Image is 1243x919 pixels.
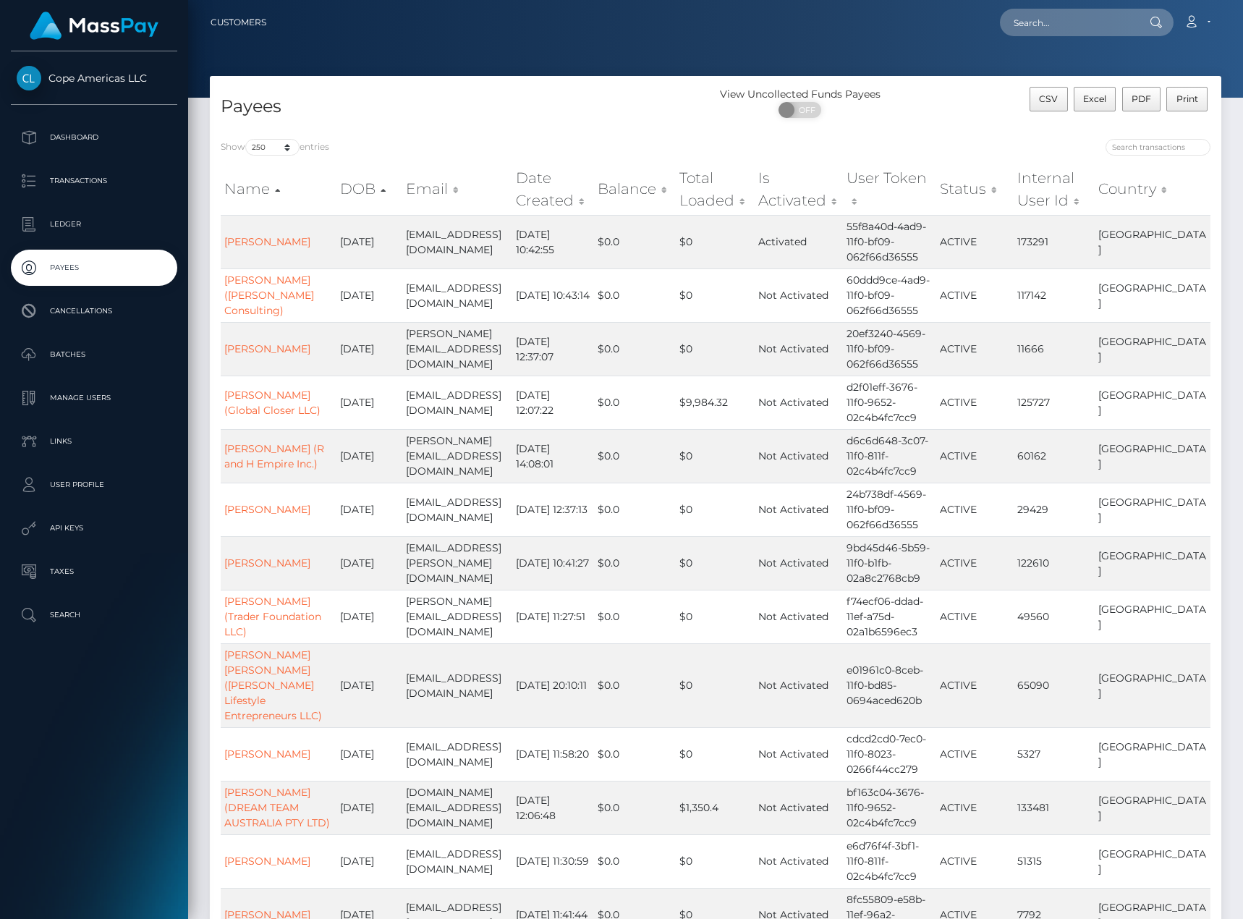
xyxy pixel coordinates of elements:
td: ACTIVE [936,376,1014,429]
input: Search... [1000,9,1136,36]
td: $0 [676,215,755,268]
select: Showentries [245,139,300,156]
td: [GEOGRAPHIC_DATA] [1095,643,1210,727]
td: 5327 [1014,727,1095,781]
a: [PERSON_NAME] [224,748,310,761]
td: $0 [676,727,755,781]
td: 125727 [1014,376,1095,429]
button: Print [1166,87,1208,111]
td: $0.0 [594,834,676,888]
td: $0 [676,268,755,322]
td: [EMAIL_ADDRESS][DOMAIN_NAME] [402,834,512,888]
a: [PERSON_NAME] [224,503,310,516]
td: [GEOGRAPHIC_DATA] [1095,215,1210,268]
td: [DATE] 20:10:11 [512,643,593,727]
td: ACTIVE [936,322,1014,376]
td: [GEOGRAPHIC_DATA] [1095,834,1210,888]
td: $0 [676,429,755,483]
p: User Profile [17,474,171,496]
p: Dashboard [17,127,171,148]
td: Not Activated [755,781,843,834]
td: Not Activated [755,643,843,727]
td: Not Activated [755,536,843,590]
a: Customers [211,7,266,38]
th: DOB: activate to sort column descending [336,164,402,215]
span: OFF [786,102,823,118]
td: ACTIVE [936,643,1014,727]
td: ACTIVE [936,727,1014,781]
td: $0 [676,322,755,376]
p: Transactions [17,170,171,192]
a: API Keys [11,510,177,546]
td: cdcd2cd0-7ec0-11f0-8023-0266f44cc279 [843,727,936,781]
a: [PERSON_NAME] (DREAM TEAM AUSTRALIA PTY LTD) [224,786,330,829]
td: ACTIVE [936,429,1014,483]
td: [PERSON_NAME][EMAIL_ADDRESS][DOMAIN_NAME] [402,590,512,643]
td: ACTIVE [936,483,1014,536]
td: [DATE] [336,590,402,643]
a: Batches [11,336,177,373]
td: $0.0 [594,483,676,536]
td: Not Activated [755,834,843,888]
td: $9,984.32 [676,376,755,429]
p: Taxes [17,561,171,583]
td: [DATE] [336,215,402,268]
td: [DATE] [336,483,402,536]
a: [PERSON_NAME] ([PERSON_NAME] Consulting) [224,274,314,317]
td: Not Activated [755,429,843,483]
span: CSV [1039,93,1058,104]
td: $0 [676,536,755,590]
td: [DATE] [336,536,402,590]
button: CSV [1030,87,1068,111]
td: 9bd45d46-5b59-11f0-b1fb-02a8c2768cb9 [843,536,936,590]
td: Not Activated [755,322,843,376]
td: ACTIVE [936,536,1014,590]
div: View Uncollected Funds Payees [716,87,884,102]
a: Payees [11,250,177,286]
label: Show entries [221,139,329,156]
td: [DATE] [336,429,402,483]
a: [PERSON_NAME] [PERSON_NAME] ([PERSON_NAME] Lifestyle Entrepreneurs LLC) [224,648,322,722]
td: [DATE] 12:37:13 [512,483,593,536]
a: [PERSON_NAME] [224,855,310,868]
a: Manage Users [11,380,177,416]
td: 11666 [1014,322,1095,376]
img: MassPay Logo [30,12,158,40]
td: 55f8a40d-4ad9-11f0-bf09-062f66d36555 [843,215,936,268]
a: User Profile [11,467,177,503]
td: ACTIVE [936,215,1014,268]
td: f74ecf06-ddad-11ef-a75d-02a1b6596ec3 [843,590,936,643]
td: ACTIVE [936,590,1014,643]
p: Manage Users [17,387,171,409]
td: Not Activated [755,483,843,536]
td: ACTIVE [936,834,1014,888]
td: [DATE] 11:27:51 [512,590,593,643]
td: $0.0 [594,536,676,590]
th: Name: activate to sort column ascending [221,164,336,215]
td: $0 [676,590,755,643]
a: Cancellations [11,293,177,329]
td: [DATE] [336,727,402,781]
td: $0.0 [594,268,676,322]
td: [EMAIL_ADDRESS][PERSON_NAME][DOMAIN_NAME] [402,536,512,590]
td: 60ddd9ce-4ad9-11f0-bf09-062f66d36555 [843,268,936,322]
td: [DATE] [336,834,402,888]
p: Cancellations [17,300,171,322]
td: [DATE] 11:30:59 [512,834,593,888]
p: API Keys [17,517,171,539]
td: $0.0 [594,376,676,429]
a: [PERSON_NAME] (Global Closer LLC) [224,389,321,417]
td: [PERSON_NAME][EMAIL_ADDRESS][DOMAIN_NAME] [402,322,512,376]
a: Taxes [11,554,177,590]
p: Search [17,604,171,626]
td: [DATE] 12:37:07 [512,322,593,376]
td: [DATE] [336,376,402,429]
td: 49560 [1014,590,1095,643]
td: $0.0 [594,215,676,268]
td: 122610 [1014,536,1095,590]
a: Dashboard [11,119,177,156]
a: Links [11,423,177,459]
td: Not Activated [755,376,843,429]
h4: Payees [221,94,705,119]
td: [PERSON_NAME][EMAIL_ADDRESS][DOMAIN_NAME] [402,429,512,483]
